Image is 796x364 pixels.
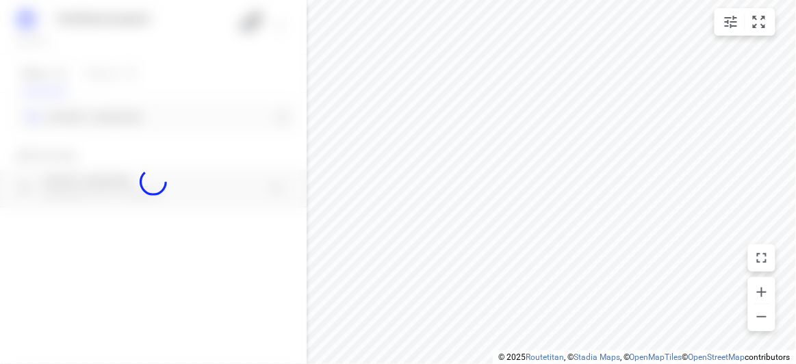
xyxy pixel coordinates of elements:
[715,8,775,36] div: small contained button group
[498,352,791,362] li: © 2025 , © , © © contributors
[745,8,773,36] button: Fit zoom
[574,352,620,362] a: Stadia Maps
[689,352,745,362] a: OpenStreetMap
[717,8,745,36] button: Map settings
[526,352,564,362] a: Routetitan
[630,352,682,362] a: OpenMapTiles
